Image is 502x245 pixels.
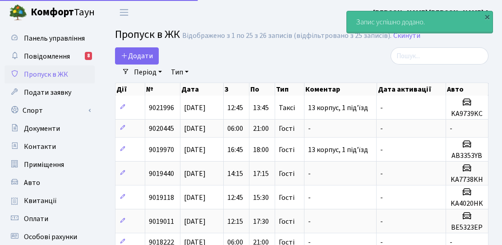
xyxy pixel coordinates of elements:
[253,217,269,227] span: 17:30
[130,65,166,80] a: Період
[85,52,92,60] div: 8
[279,170,295,177] span: Гості
[5,210,95,228] a: Оплати
[24,51,70,61] span: Повідомлення
[24,214,48,224] span: Оплати
[380,217,383,227] span: -
[450,223,484,232] h5: BE5323EP
[347,11,493,33] div: Запис успішно додано.
[121,51,153,61] span: Додати
[5,83,95,102] a: Подати заявку
[184,193,206,203] span: [DATE]
[304,83,377,96] th: Коментар
[5,138,95,156] a: Контакти
[5,102,95,120] a: Спорт
[115,47,159,65] a: Додати
[227,124,243,134] span: 06:00
[5,174,95,192] a: Авто
[450,176,484,184] h5: KA7738KH
[227,217,243,227] span: 12:15
[149,169,174,179] span: 9019440
[184,217,206,227] span: [DATE]
[145,83,181,96] th: №
[115,83,145,96] th: Дії
[279,104,295,111] span: Таксі
[184,145,206,155] span: [DATE]
[149,217,174,227] span: 9019011
[227,103,243,113] span: 12:45
[149,145,174,155] span: 9019970
[184,103,206,113] span: [DATE]
[450,199,484,208] h5: KA4020HK
[380,103,383,113] span: -
[373,8,491,18] b: [PERSON_NAME] [PERSON_NAME] А.
[113,5,135,20] button: Переключити навігацію
[184,169,206,179] span: [DATE]
[308,217,311,227] span: -
[249,83,275,96] th: По
[24,142,56,152] span: Контакти
[227,145,243,155] span: 16:45
[393,32,420,40] a: Скинути
[5,192,95,210] a: Квитанції
[446,83,488,96] th: Авто
[308,145,368,155] span: 13 корпус, 1 під'їзд
[24,33,85,43] span: Панель управління
[308,124,311,134] span: -
[227,169,243,179] span: 14:15
[24,196,57,206] span: Квитанції
[115,27,180,42] span: Пропуск в ЖК
[24,178,40,188] span: Авто
[253,169,269,179] span: 17:15
[253,124,269,134] span: 21:00
[373,7,491,18] a: [PERSON_NAME] [PERSON_NAME] А.
[5,47,95,65] a: Повідомлення8
[380,124,383,134] span: -
[308,169,311,179] span: -
[279,125,295,132] span: Гості
[5,156,95,174] a: Приміщення
[24,124,60,134] span: Документи
[5,29,95,47] a: Панель управління
[377,83,447,96] th: Дата активації
[380,193,383,203] span: -
[450,110,484,118] h5: KA9739KC
[380,145,383,155] span: -
[253,193,269,203] span: 15:30
[149,193,174,203] span: 9019118
[149,124,174,134] span: 9020445
[24,160,64,170] span: Приміщення
[253,103,269,113] span: 13:45
[308,103,368,113] span: 13 корпус, 1 під'їзд
[31,5,74,19] b: Комфорт
[24,69,68,79] span: Пропуск в ЖК
[149,103,174,113] span: 9021996
[279,146,295,153] span: Гості
[380,169,383,179] span: -
[391,47,488,65] input: Пошук...
[24,232,77,242] span: Особові рахунки
[5,120,95,138] a: Документи
[227,193,243,203] span: 12:45
[180,83,224,96] th: Дата
[167,65,192,80] a: Тип
[275,83,304,96] th: Тип
[483,12,492,21] div: ×
[279,194,295,201] span: Гості
[308,193,311,203] span: -
[9,4,27,22] img: logo.png
[182,32,391,40] div: Відображено з 1 по 25 з 26 записів (відфільтровано з 25 записів).
[24,88,71,97] span: Подати заявку
[450,152,484,160] h5: AB3353YB
[450,124,452,134] span: -
[184,124,206,134] span: [DATE]
[279,218,295,225] span: Гості
[5,65,95,83] a: Пропуск в ЖК
[224,83,249,96] th: З
[253,145,269,155] span: 18:00
[31,5,95,20] span: Таун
